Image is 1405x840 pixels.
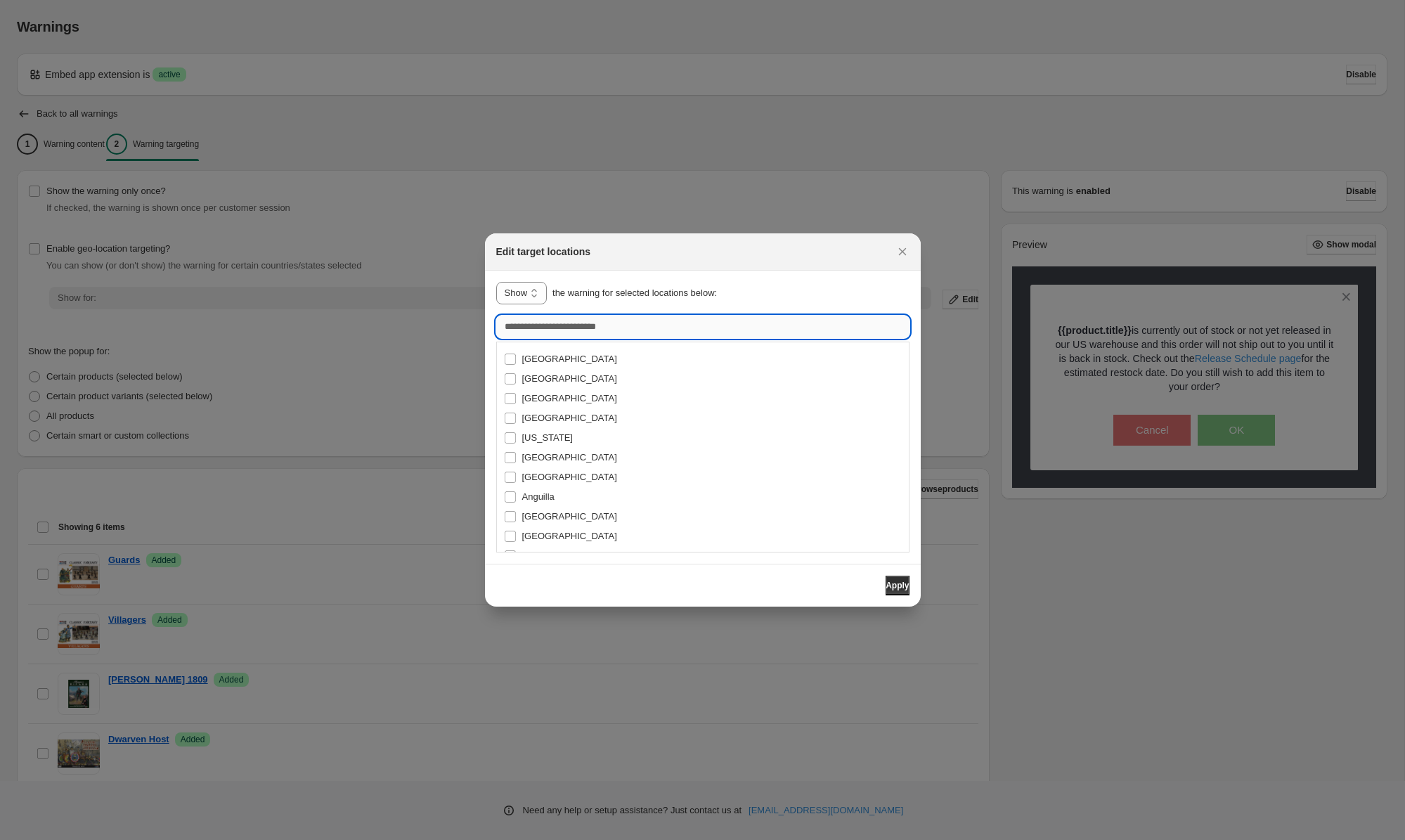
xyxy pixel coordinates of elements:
span: [GEOGRAPHIC_DATA] [522,413,617,423]
p: the warning for selected locations below: [552,286,717,300]
span: Apply [886,580,909,591]
h2: Edit target locations [496,245,591,259]
span: [GEOGRAPHIC_DATA] [522,550,617,561]
span: [GEOGRAPHIC_DATA] [522,531,617,541]
span: [GEOGRAPHIC_DATA] [522,393,617,403]
button: Close [893,242,912,261]
span: [GEOGRAPHIC_DATA] [522,354,617,364]
span: [US_STATE] [522,432,573,443]
button: Apply [886,576,909,595]
span: [GEOGRAPHIC_DATA] [522,511,617,522]
span: Anguilla [522,491,555,502]
span: [GEOGRAPHIC_DATA] [522,452,617,463]
span: [GEOGRAPHIC_DATA] [522,373,617,384]
span: [GEOGRAPHIC_DATA] [522,472,617,482]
